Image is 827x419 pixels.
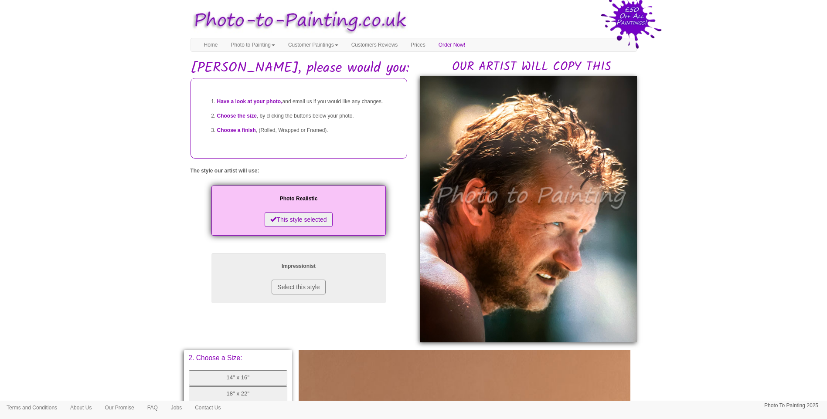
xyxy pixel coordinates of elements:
[217,98,282,105] span: Have a look at your photo,
[191,167,259,175] label: The style our artist will use:
[217,113,257,119] span: Choose the size
[189,386,288,402] button: 18" x 22"
[217,109,398,123] li: , by clicking the buttons below your photo.
[64,401,98,414] a: About Us
[220,194,377,203] p: Photo Realistic
[197,38,225,51] a: Home
[432,38,472,51] a: Order Now!
[98,401,140,414] a: Our Promise
[427,61,637,74] h2: OUR ARTIST WILL COPY THIS
[186,4,409,38] img: Photo to Painting
[265,212,332,227] button: This style selected
[282,38,345,51] a: Customer Paintings
[189,370,288,385] button: 14" x 16"
[189,355,288,362] p: 2. Choose a Size:
[345,38,405,51] a: Customers Reviews
[188,401,227,414] a: Contact Us
[272,280,325,294] button: Select this style
[404,38,432,51] a: Prices
[764,401,818,410] p: Photo To Painting 2025
[220,262,377,271] p: Impressionist
[217,95,398,109] li: and email us if you would like any changes.
[191,61,637,76] h1: [PERSON_NAME], please would you:
[164,401,188,414] a: Jobs
[225,38,282,51] a: Photo to Painting
[217,127,256,133] span: Choose a finish
[217,123,398,138] li: , (Rolled, Wrapped or Framed).
[420,76,637,342] img: SHEILA, please would you:
[141,401,164,414] a: FAQ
